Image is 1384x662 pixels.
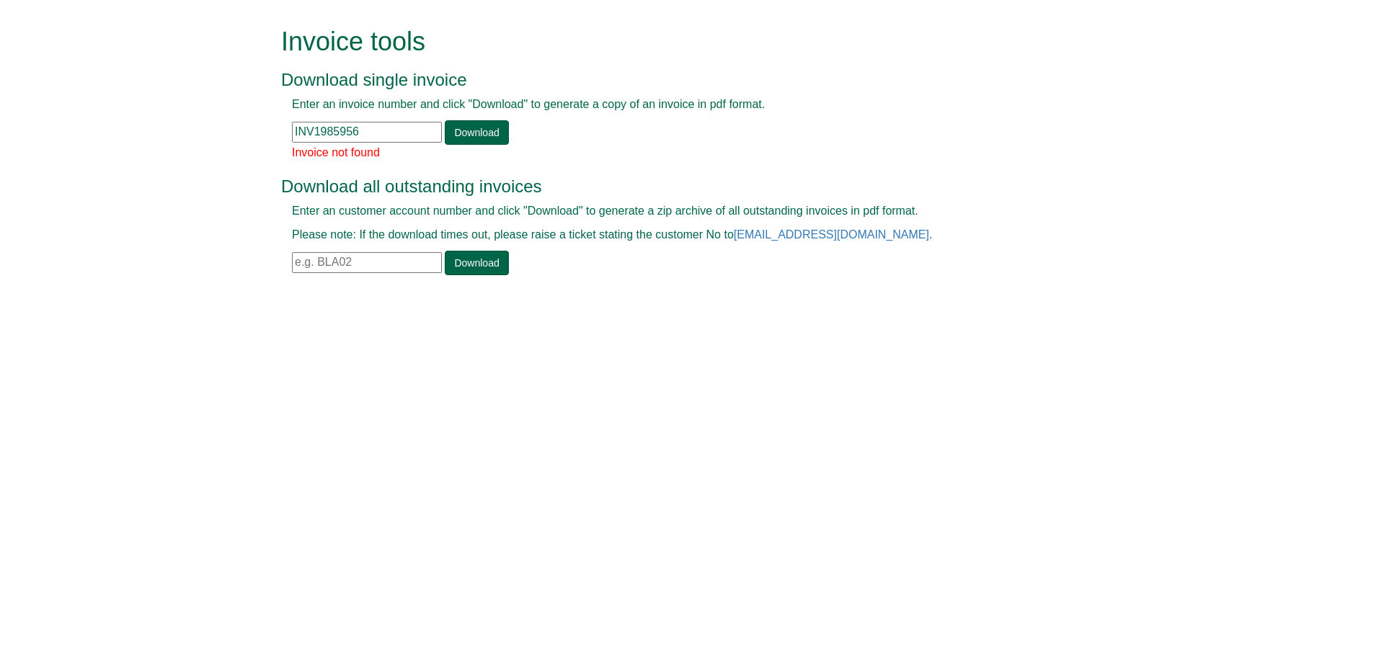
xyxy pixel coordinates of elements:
p: Enter an invoice number and click "Download" to generate a copy of an invoice in pdf format. [292,97,1060,113]
h3: Download single invoice [281,71,1070,89]
p: Please note: If the download times out, please raise a ticket stating the customer No to . [292,227,1060,243]
h1: Invoice tools [281,27,1070,56]
span: Invoice not found [292,146,380,158]
input: e.g. INV1234 [292,122,442,143]
a: [EMAIL_ADDRESS][DOMAIN_NAME] [734,228,929,241]
p: Enter an customer account number and click "Download" to generate a zip archive of all outstandin... [292,203,1060,220]
a: Download [445,120,508,145]
a: Download [445,251,508,275]
h3: Download all outstanding invoices [281,177,1070,196]
input: e.g. BLA02 [292,252,442,273]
